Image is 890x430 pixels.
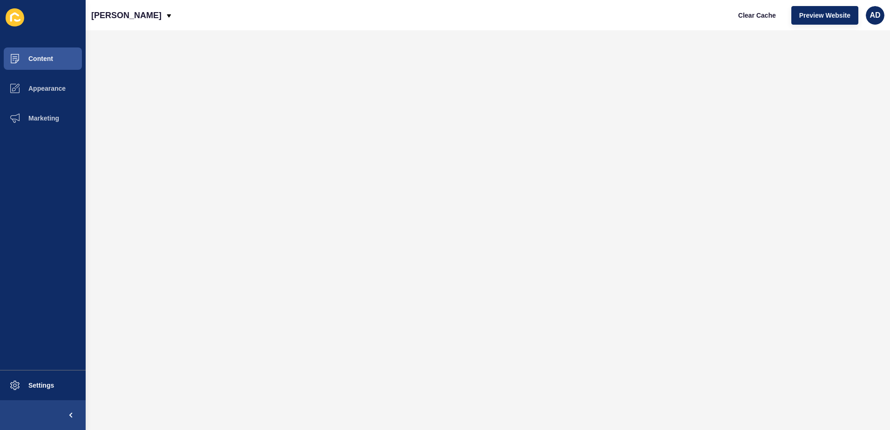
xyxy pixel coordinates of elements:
span: AD [870,11,880,20]
button: Preview Website [791,6,858,25]
span: Preview Website [799,11,850,20]
button: Clear Cache [730,6,784,25]
p: [PERSON_NAME] [91,4,162,27]
span: Clear Cache [738,11,776,20]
